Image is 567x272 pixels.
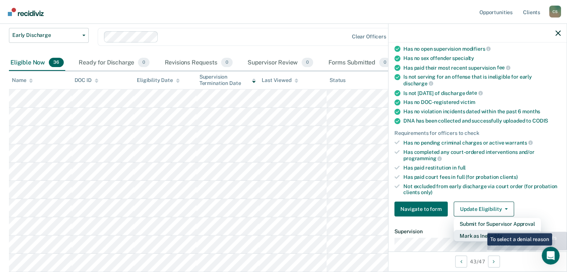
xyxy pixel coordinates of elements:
[221,58,233,67] span: 0
[394,202,448,216] button: Navigate to form
[403,99,561,105] div: Has no DOC-registered
[394,228,561,235] dt: Supervision
[462,46,491,52] span: modifiers
[388,252,567,271] div: 43 / 47
[403,55,561,61] div: Has no sex offender
[522,108,540,114] span: months
[8,8,44,16] img: Recidiviz
[403,108,561,115] div: Has no violation incidents dated within the past 6
[403,155,442,161] span: programming
[77,55,151,71] div: Ready for Discharge
[549,6,561,18] button: Profile dropdown button
[542,247,560,265] iframe: Intercom live chat
[532,118,548,124] span: CODIS
[75,77,98,83] div: DOC ID
[394,202,451,216] a: Navigate to form link
[454,218,541,230] button: Submit for Supervisor Approval
[403,45,561,52] div: Has no open supervision
[452,55,474,61] span: specialty
[403,183,561,196] div: Not excluded from early discharge via court order (for probation clients
[403,149,561,162] div: Has completed any court-ordered interventions and/or
[454,230,541,242] button: Mark as Ineligible
[199,74,256,86] div: Supervision Termination Date
[549,6,561,18] div: C S
[330,77,346,83] div: Status
[137,77,180,83] div: Eligibility Date
[505,140,533,146] span: warrants
[246,55,315,71] div: Supervisor Review
[9,55,65,71] div: Eligible Now
[454,202,514,216] button: Update Eligibility
[262,77,298,83] div: Last Viewed
[403,74,561,86] div: Is not serving for an offense that is ineligible for early
[327,55,392,71] div: Forms Submitted
[49,58,64,67] span: 36
[421,189,432,195] span: only)
[12,32,79,38] span: Early Discharge
[455,256,467,268] button: Previous Opportunity
[403,90,561,97] div: Is not [DATE] of discharge
[138,58,149,67] span: 0
[458,165,466,171] span: full
[497,64,510,70] span: fee
[379,58,391,67] span: 0
[403,165,561,171] div: Has paid restitution in
[403,118,561,124] div: DNA has been collected and successfully uploaded to
[488,256,500,268] button: Next Opportunity
[352,34,386,40] div: Clear officers
[12,77,33,83] div: Name
[403,139,561,146] div: Has no pending criminal charges or active
[403,80,433,86] span: discharge
[394,130,561,136] div: Requirements for officers to check
[403,64,561,71] div: Has paid their most recent supervision
[302,58,313,67] span: 0
[500,174,518,180] span: clients)
[466,90,482,96] span: date
[460,99,475,105] span: victim
[163,55,234,71] div: Revisions Requests
[403,174,561,180] div: Has paid court fees in full (for probation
